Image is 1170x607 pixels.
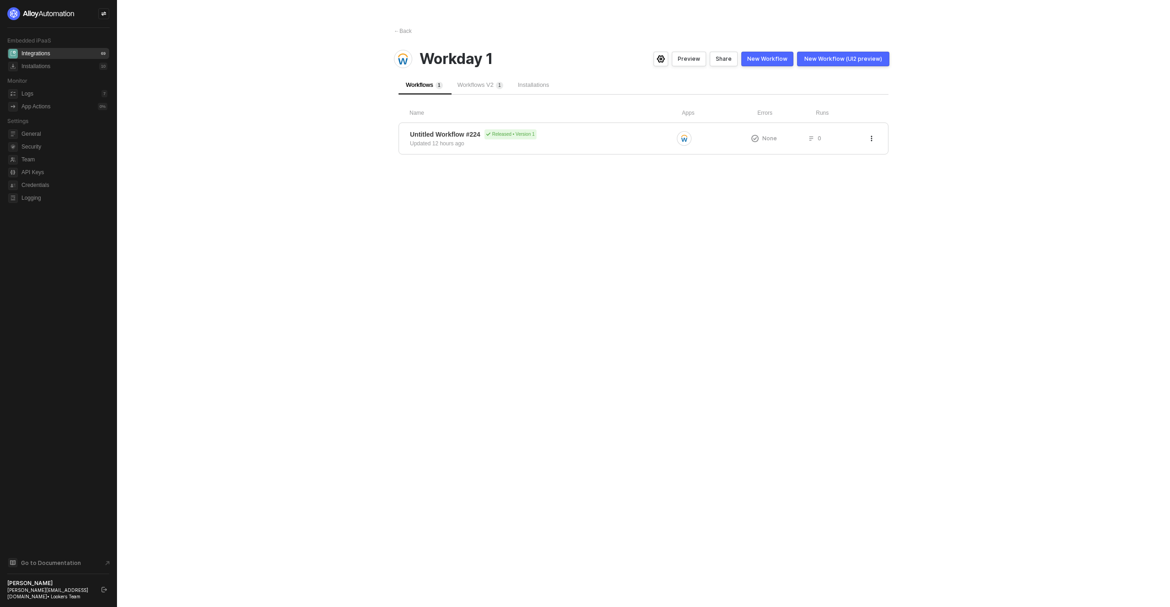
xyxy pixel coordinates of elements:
div: 7 [101,90,107,97]
span: Settings [7,117,28,124]
span: 1 [438,83,441,88]
span: Workflows [406,81,443,88]
div: Preview [678,55,700,63]
img: logo [7,7,75,20]
span: security [8,142,18,152]
div: 69 [99,50,107,57]
span: Untitled Workflow #224 [410,130,480,139]
span: installations [8,62,18,71]
span: integrations [8,49,18,59]
div: Installations [21,63,50,70]
span: Team [21,154,107,165]
span: api-key [8,168,18,177]
button: New Workflow [741,52,793,66]
span: Workflows V2 [457,81,503,88]
div: Integrations [21,50,50,58]
span: Installations [518,81,549,88]
span: general [8,129,18,139]
span: 1 [498,83,501,88]
span: Credentials [21,180,107,191]
div: Back [394,27,412,35]
span: logging [8,193,18,203]
span: Embedded iPaaS [7,37,51,44]
div: 0 % [98,103,107,110]
span: icon-swap [101,11,106,16]
img: integration-icon [398,53,409,64]
button: Preview [672,52,706,66]
span: icon-list [808,136,814,141]
span: icon-app-actions [8,102,18,112]
span: Monitor [7,77,27,84]
a: Knowledge Base [7,557,110,568]
span: Security [21,141,107,152]
div: Runs [816,109,877,117]
span: General [21,128,107,139]
div: Logs [21,90,33,98]
span: Go to Documentation [21,559,81,567]
span: None [762,134,777,142]
div: Name [409,109,682,117]
div: App Actions [21,103,50,111]
span: logout [101,587,107,592]
span: document-arrow [103,559,112,568]
span: Workday 1 [420,50,493,68]
span: icon-settings [657,55,665,63]
span: API Keys [21,167,107,178]
div: [PERSON_NAME] [7,580,93,587]
span: 0 [818,134,821,142]
span: icon-logs [8,89,18,99]
div: Apps [682,109,757,117]
div: New Workflow (UI2 preview) [804,55,882,63]
span: team [8,155,18,165]
span: credentials [8,181,18,190]
div: Share [716,55,732,63]
a: logo [7,7,109,20]
div: Released • Version 1 [484,129,537,139]
div: New Workflow [747,55,787,63]
a: New Workflow (UI2 preview) [797,52,889,66]
span: Logging [21,192,107,203]
img: icon [681,135,688,142]
div: Updated 12 hours ago [410,139,464,148]
span: icon-exclamation [751,135,759,142]
div: Errors [757,109,816,117]
button: Share [710,52,738,66]
div: [PERSON_NAME][EMAIL_ADDRESS][DOMAIN_NAME] • Lookers Team [7,587,93,600]
span: documentation [8,558,17,567]
span: ← [394,28,399,34]
div: 10 [99,63,107,70]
